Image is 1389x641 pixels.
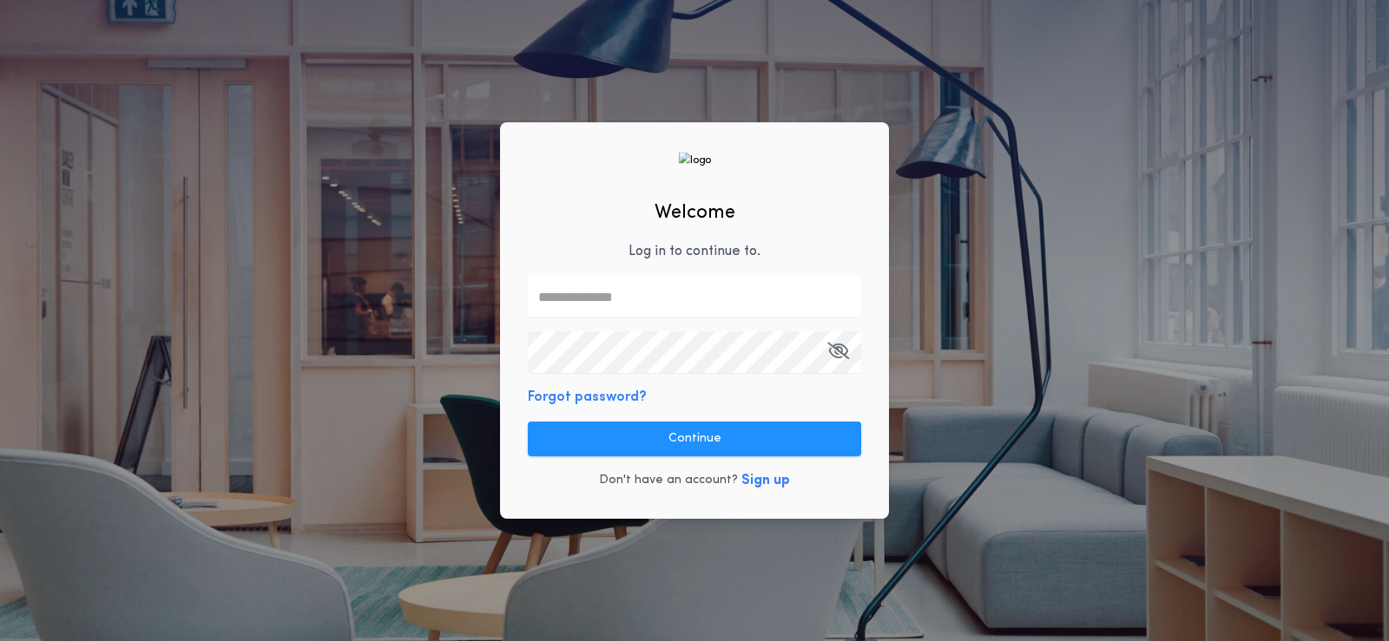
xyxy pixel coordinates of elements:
[599,472,738,489] p: Don't have an account?
[678,152,711,168] img: logo
[629,241,760,262] p: Log in to continue to .
[528,422,861,456] button: Continue
[741,470,790,491] button: Sign up
[655,199,735,227] h2: Welcome
[528,387,647,408] button: Forgot password?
